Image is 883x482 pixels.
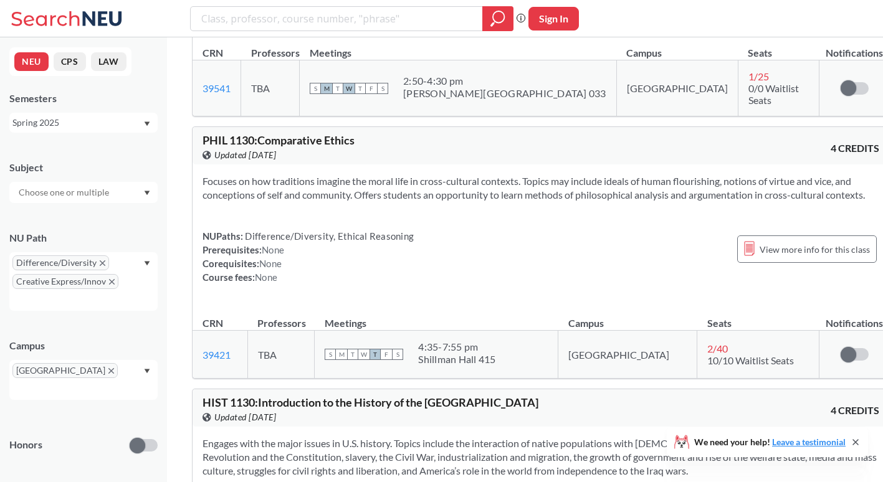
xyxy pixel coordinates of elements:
span: 4 CREDITS [831,404,879,417]
div: Subject [9,161,158,174]
div: NUPaths: Prerequisites: Corequisites: Course fees: [203,229,414,284]
div: Difference/DiversityX to remove pillCreative Express/InnovX to remove pillDropdown arrow [9,252,158,311]
div: Spring 2025Dropdown arrow [9,113,158,133]
svg: Dropdown arrow [144,121,150,126]
span: 10/10 Waitlist Seats [707,354,794,366]
span: T [347,349,358,360]
th: Professors [247,304,314,331]
svg: Dropdown arrow [144,261,150,266]
div: 2:50 - 4:30 pm [403,75,606,87]
div: CRN [203,316,223,330]
span: None [259,258,282,269]
div: [PERSON_NAME][GEOGRAPHIC_DATA] 033 [403,87,606,100]
span: M [336,349,347,360]
div: Spring 2025 [12,116,143,130]
button: Sign In [528,7,579,31]
span: 0/0 Waitlist Seats [748,82,799,106]
svg: X to remove pill [108,368,114,374]
th: Professors [241,34,300,60]
span: None [262,244,284,255]
span: S [392,349,403,360]
span: [GEOGRAPHIC_DATA]X to remove pill [12,363,118,378]
span: F [381,349,392,360]
td: [GEOGRAPHIC_DATA] [616,60,738,116]
svg: X to remove pill [100,260,105,266]
div: Dropdown arrow [9,182,158,203]
span: S [377,83,388,94]
svg: magnifying glass [490,10,505,27]
span: S [310,83,321,94]
div: CRN [203,46,223,60]
a: Leave a testimonial [772,437,846,447]
span: 2 / 40 [707,343,728,354]
div: magnifying glass [482,6,513,31]
span: Creative Express/InnovX to remove pill [12,274,118,289]
td: TBA [247,331,314,379]
a: 39421 [203,349,231,361]
button: CPS [54,52,86,71]
span: Difference/Diversity, Ethical Reasoning [243,230,414,242]
p: Honors [9,438,42,452]
section: Engages with the major issues in U.S. history. Topics include the interaction of native populatio... [203,437,879,478]
span: Updated [DATE] [214,148,276,162]
div: Semesters [9,92,158,105]
div: 4:35 - 7:55 pm [418,341,495,353]
span: 4 CREDITS [831,141,879,155]
button: NEU [14,52,49,71]
th: Seats [697,304,819,331]
span: W [358,349,370,360]
th: Campus [616,34,738,60]
svg: Dropdown arrow [144,369,150,374]
input: Choose one or multiple [12,185,117,200]
span: 1 / 25 [748,70,769,82]
span: T [332,83,343,94]
div: [GEOGRAPHIC_DATA]X to remove pillDropdown arrow [9,360,158,400]
span: We need your help! [694,438,846,447]
th: Meetings [300,34,617,60]
td: TBA [241,60,300,116]
span: Difference/DiversityX to remove pill [12,255,109,270]
th: Meetings [315,304,558,331]
span: S [325,349,336,360]
span: T [370,349,381,360]
input: Class, professor, course number, "phrase" [200,8,474,29]
svg: X to remove pill [109,279,115,285]
div: Shillman Hall 415 [418,353,495,366]
span: F [366,83,377,94]
span: HIST 1130 : Introduction to the History of the [GEOGRAPHIC_DATA] [203,395,538,409]
span: None [255,272,277,283]
span: M [321,83,332,94]
div: NU Path [9,231,158,245]
span: PHIL 1130 : Comparative Ethics [203,133,355,147]
span: View more info for this class [760,242,870,257]
td: [GEOGRAPHIC_DATA] [558,331,697,379]
th: Seats [738,34,819,60]
div: Campus [9,339,158,352]
button: LAW [91,52,126,71]
a: 39541 [203,82,231,94]
th: Campus [558,304,697,331]
span: T [355,83,366,94]
span: Updated [DATE] [214,410,276,424]
svg: Dropdown arrow [144,191,150,196]
section: Focuses on how traditions imagine the moral life in cross-cultural contexts. Topics may include i... [203,174,879,202]
span: W [343,83,355,94]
